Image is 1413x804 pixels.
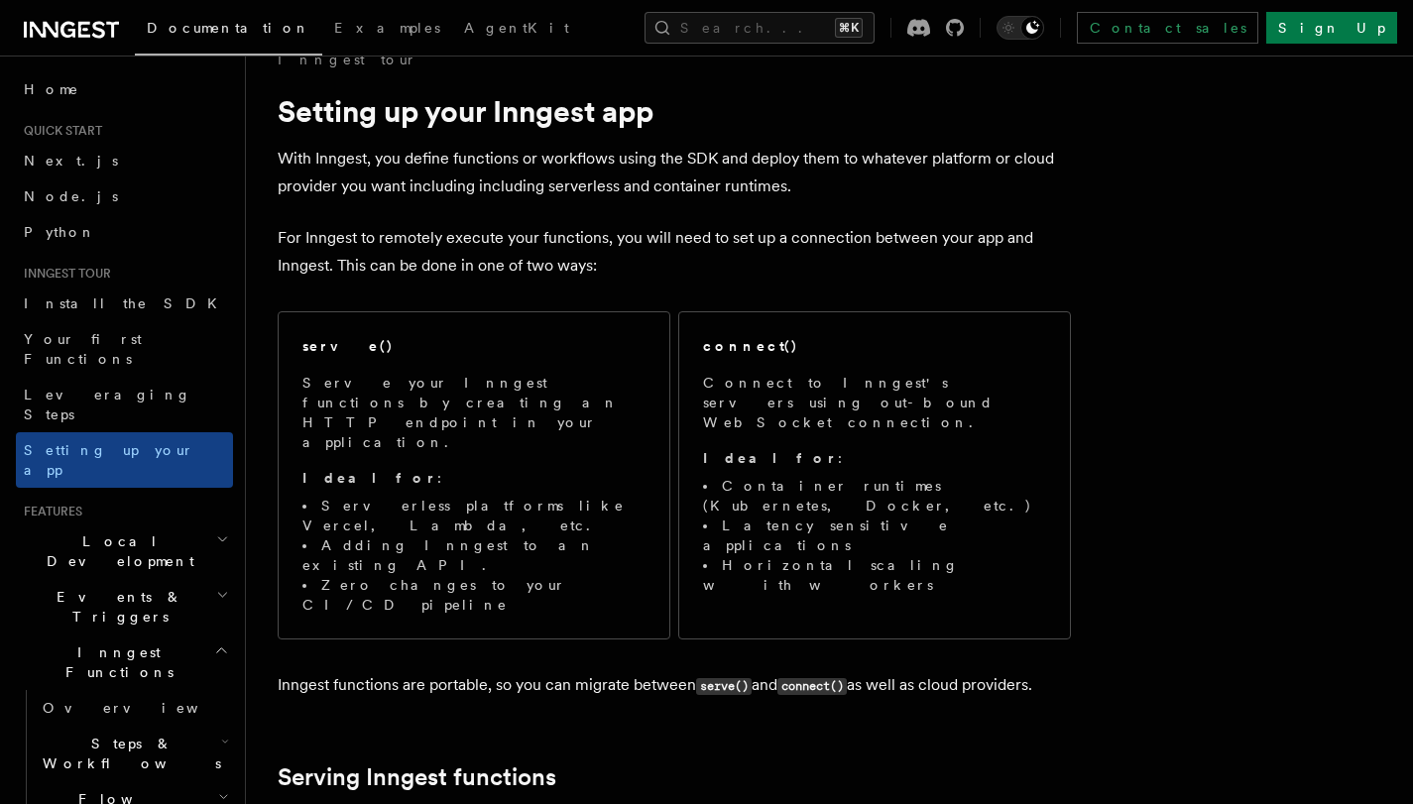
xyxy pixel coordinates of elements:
[997,16,1044,40] button: Toggle dark mode
[16,266,111,282] span: Inngest tour
[334,20,440,36] span: Examples
[278,224,1071,280] p: For Inngest to remotely execute your functions, you will need to set up a connection between your...
[703,373,1046,432] p: Connect to Inngest's servers using out-bound WebSocket connection.
[302,336,394,356] h2: serve()
[16,123,102,139] span: Quick start
[16,642,214,682] span: Inngest Functions
[645,12,875,44] button: Search...⌘K
[16,587,216,627] span: Events & Triggers
[16,214,233,250] a: Python
[16,286,233,321] a: Install the SDK
[35,690,233,726] a: Overview
[16,321,233,377] a: Your first Functions
[135,6,322,56] a: Documentation
[302,496,646,535] li: Serverless platforms like Vercel, Lambda, etc.
[777,678,847,695] code: connect()
[16,579,233,634] button: Events & Triggers
[35,734,221,773] span: Steps & Workflows
[278,50,416,69] a: Inngest tour
[24,79,79,99] span: Home
[322,6,452,54] a: Examples
[703,336,798,356] h2: connect()
[703,476,1046,516] li: Container runtimes (Kubernetes, Docker, etc.)
[302,575,646,615] li: Zero changes to your CI/CD pipeline
[703,448,1046,468] p: :
[16,523,233,579] button: Local Development
[24,442,194,478] span: Setting up your app
[703,450,838,466] strong: Ideal for
[24,295,229,311] span: Install the SDK
[16,71,233,107] a: Home
[24,331,142,367] span: Your first Functions
[278,311,670,639] a: serve()Serve your Inngest functions by creating an HTTP endpoint in your application.Ideal for:Se...
[16,432,233,488] a: Setting up your app
[147,20,310,36] span: Documentation
[278,763,556,791] a: Serving Inngest functions
[302,535,646,575] li: Adding Inngest to an existing API.
[16,143,233,178] a: Next.js
[278,671,1071,700] p: Inngest functions are portable, so you can migrate between and as well as cloud providers.
[16,178,233,214] a: Node.js
[43,700,247,716] span: Overview
[16,531,216,571] span: Local Development
[703,516,1046,555] li: Latency sensitive applications
[24,153,118,169] span: Next.js
[24,224,96,240] span: Python
[302,373,646,452] p: Serve your Inngest functions by creating an HTTP endpoint in your application.
[16,634,233,690] button: Inngest Functions
[302,468,646,488] p: :
[703,555,1046,595] li: Horizontal scaling with workers
[278,145,1071,200] p: With Inngest, you define functions or workflows using the SDK and deploy them to whatever platfor...
[835,18,863,38] kbd: ⌘K
[24,387,191,422] span: Leveraging Steps
[452,6,581,54] a: AgentKit
[696,678,752,695] code: serve()
[16,504,82,519] span: Features
[464,20,569,36] span: AgentKit
[1266,12,1397,44] a: Sign Up
[24,188,118,204] span: Node.js
[35,726,233,781] button: Steps & Workflows
[278,93,1071,129] h1: Setting up your Inngest app
[302,470,437,486] strong: Ideal for
[678,311,1071,639] a: connect()Connect to Inngest's servers using out-bound WebSocket connection.Ideal for:Container ru...
[16,377,233,432] a: Leveraging Steps
[1077,12,1258,44] a: Contact sales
